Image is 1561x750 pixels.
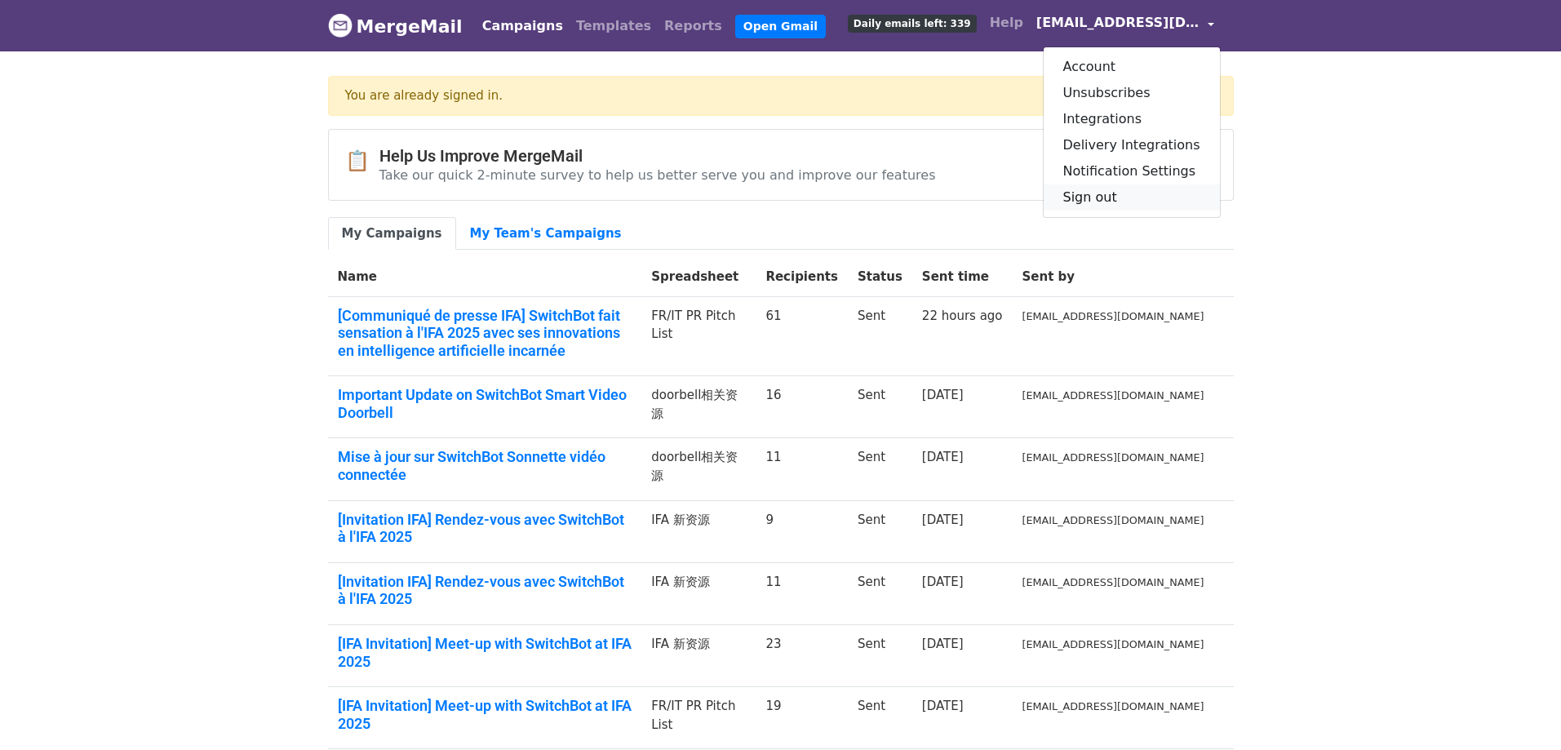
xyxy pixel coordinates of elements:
[328,258,642,296] th: Name
[756,562,848,624] td: 11
[338,697,632,732] a: [IFA Invitation] Meet-up with SwitchBot at IFA 2025
[1044,184,1220,211] a: Sign out
[922,308,1003,323] a: 22 hours ago
[1043,47,1221,218] div: [EMAIL_ADDRESS][DOMAIN_NAME]
[848,296,912,376] td: Sent
[1044,80,1220,106] a: Unsubscribes
[345,87,1200,105] div: You are already signed in.
[641,500,756,562] td: IFA 新资源
[345,149,379,173] span: 📋
[476,10,570,42] a: Campaigns
[848,258,912,296] th: Status
[328,9,463,43] a: MergeMail
[756,687,848,749] td: 19
[912,258,1013,296] th: Sent time
[658,10,729,42] a: Reports
[1044,158,1220,184] a: Notification Settings
[848,376,912,438] td: Sent
[1036,13,1200,33] span: [EMAIL_ADDRESS][DOMAIN_NAME]
[1044,132,1220,158] a: Delivery Integrations
[922,450,964,464] a: [DATE]
[848,625,912,687] td: Sent
[756,376,848,438] td: 16
[983,7,1030,39] a: Help
[570,10,658,42] a: Templates
[328,13,353,38] img: MergeMail logo
[841,7,983,39] a: Daily emails left: 339
[338,307,632,360] a: [Communiqué de presse IFA] SwitchBot fait sensation à l'IFA 2025 avec ses innovations en intellig...
[1030,7,1221,45] a: [EMAIL_ADDRESS][DOMAIN_NAME]
[641,376,756,438] td: doorbell相关资源
[1479,672,1561,750] iframe: Chat Widget
[338,635,632,670] a: [IFA Invitation] Meet-up with SwitchBot at IFA 2025
[1022,700,1204,712] small: [EMAIL_ADDRESS][DOMAIN_NAME]
[641,296,756,376] td: FR/IT PR Pitch List
[338,573,632,608] a: [Invitation IFA] Rendez-vous avec SwitchBot à l'IFA 2025
[848,687,912,749] td: Sent
[1022,310,1204,322] small: [EMAIL_ADDRESS][DOMAIN_NAME]
[1022,389,1204,402] small: [EMAIL_ADDRESS][DOMAIN_NAME]
[456,217,636,251] a: My Team's Campaigns
[1013,258,1214,296] th: Sent by
[756,258,848,296] th: Recipients
[756,438,848,500] td: 11
[756,625,848,687] td: 23
[1044,106,1220,132] a: Integrations
[1022,638,1204,650] small: [EMAIL_ADDRESS][DOMAIN_NAME]
[338,386,632,421] a: Important Update on SwitchBot Smart Video Doorbell
[1022,514,1204,526] small: [EMAIL_ADDRESS][DOMAIN_NAME]
[922,513,964,527] a: [DATE]
[641,438,756,500] td: doorbell相关资源
[338,448,632,483] a: Mise à jour sur SwitchBot Sonnette vidéo connectée
[379,166,936,184] p: Take our quick 2-minute survey to help us better serve you and improve our features
[641,625,756,687] td: IFA 新资源
[756,500,848,562] td: 9
[1022,576,1204,588] small: [EMAIL_ADDRESS][DOMAIN_NAME]
[848,562,912,624] td: Sent
[1022,451,1204,464] small: [EMAIL_ADDRESS][DOMAIN_NAME]
[735,15,826,38] a: Open Gmail
[848,500,912,562] td: Sent
[922,388,964,402] a: [DATE]
[641,258,756,296] th: Spreadsheet
[1044,54,1220,80] a: Account
[922,637,964,651] a: [DATE]
[756,296,848,376] td: 61
[848,15,977,33] span: Daily emails left: 339
[848,438,912,500] td: Sent
[328,217,456,251] a: My Campaigns
[641,687,756,749] td: FR/IT PR Pitch List
[922,699,964,713] a: [DATE]
[641,562,756,624] td: IFA 新资源
[379,146,936,166] h4: Help Us Improve MergeMail
[922,575,964,589] a: [DATE]
[338,511,632,546] a: [Invitation IFA] Rendez-vous avec SwitchBot à l'IFA 2025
